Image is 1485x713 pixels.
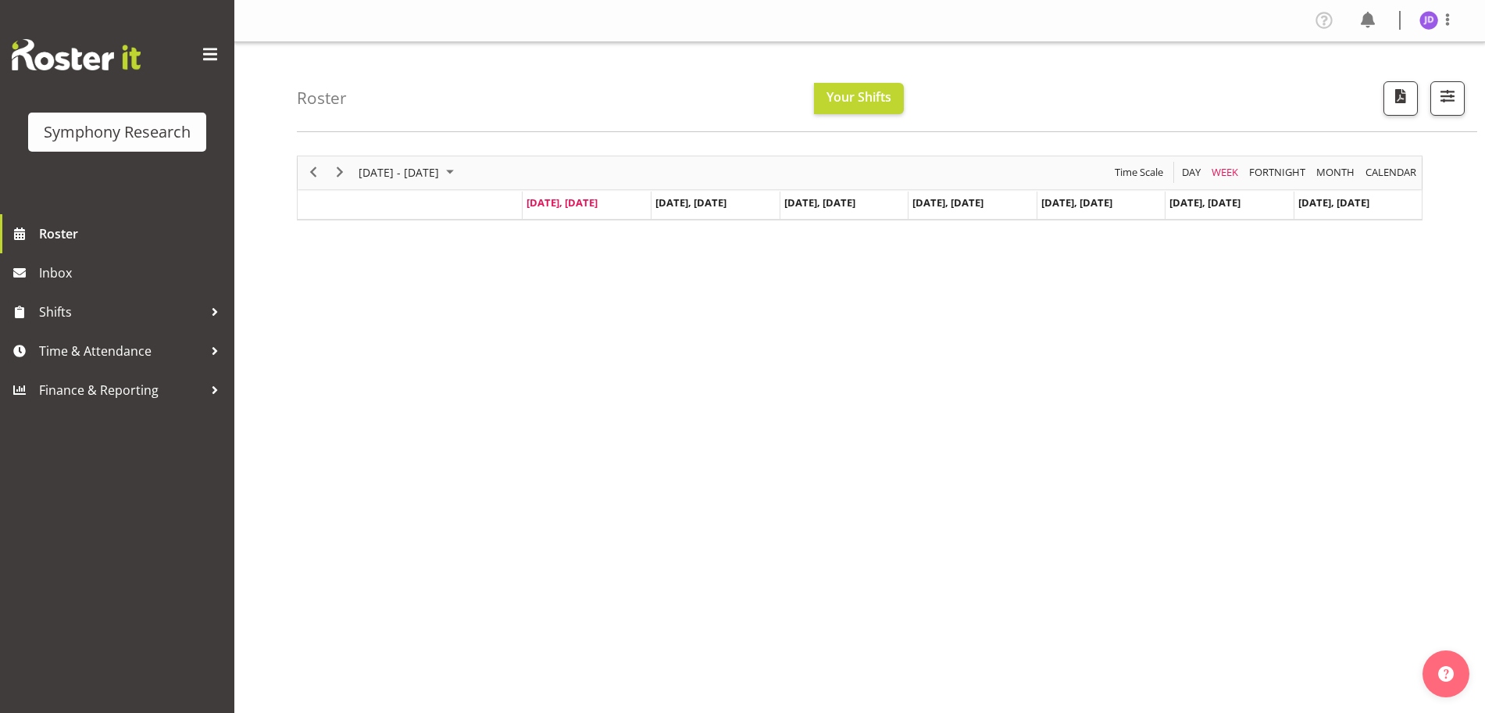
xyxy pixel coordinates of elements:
[39,300,203,324] span: Shifts
[297,156,1423,220] div: Timeline Week of September 22, 2025
[1209,163,1241,182] button: Timeline Week
[12,39,141,70] img: Rosterit website logo
[1364,163,1418,182] span: calendar
[1169,195,1240,210] span: [DATE], [DATE]
[1363,163,1419,182] button: Month
[357,163,441,182] span: [DATE] - [DATE]
[1248,163,1307,182] span: Fortnight
[1112,163,1166,182] button: Time Scale
[39,339,203,363] span: Time & Attendance
[655,195,726,210] span: [DATE], [DATE]
[814,83,904,114] button: Your Shifts
[1315,163,1356,182] span: Month
[1419,11,1438,30] img: jennifer-donovan1879.jpg
[1314,163,1358,182] button: Timeline Month
[1180,163,1202,182] span: Day
[356,163,461,182] button: September 2025
[303,163,324,182] button: Previous
[330,163,351,182] button: Next
[912,195,983,210] span: [DATE], [DATE]
[826,88,891,106] span: Your Shifts
[1430,81,1465,116] button: Filter Shifts
[327,156,353,189] div: next period
[39,378,203,402] span: Finance & Reporting
[300,156,327,189] div: previous period
[39,222,227,245] span: Roster
[784,195,855,210] span: [DATE], [DATE]
[1247,163,1308,182] button: Fortnight
[1113,163,1165,182] span: Time Scale
[1041,195,1112,210] span: [DATE], [DATE]
[353,156,463,189] div: September 22 - 28, 2025
[1383,81,1418,116] button: Download a PDF of the roster according to the set date range.
[1438,666,1454,682] img: help-xxl-2.png
[527,195,598,210] span: [DATE], [DATE]
[1298,195,1369,210] span: [DATE], [DATE]
[297,89,347,107] h4: Roster
[1210,163,1240,182] span: Week
[1180,163,1204,182] button: Timeline Day
[44,120,191,144] div: Symphony Research
[39,261,227,285] span: Inbox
